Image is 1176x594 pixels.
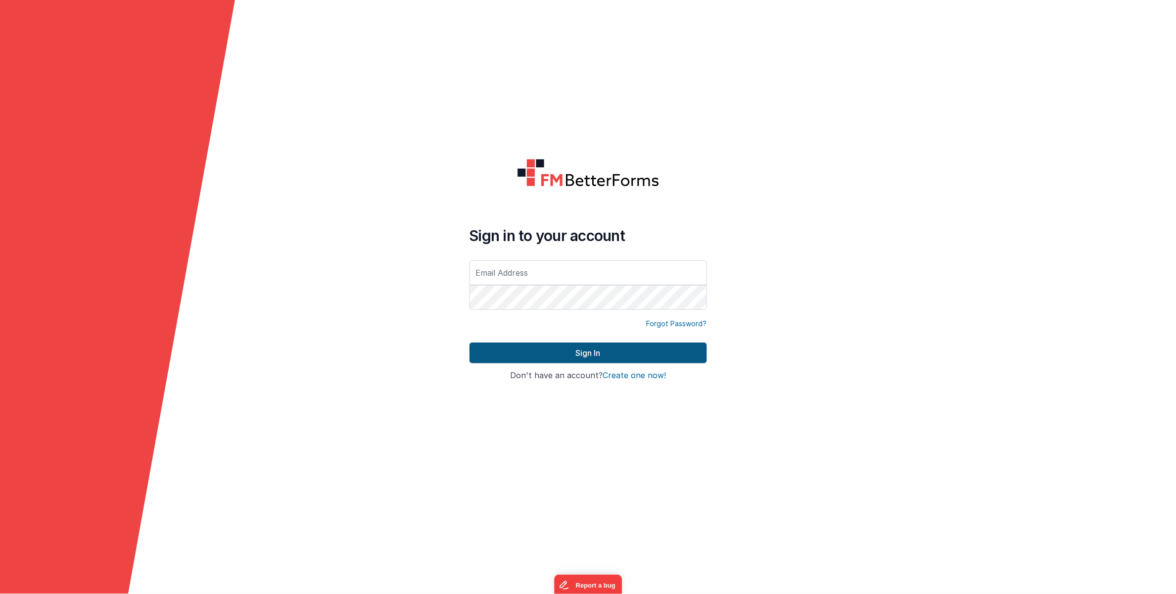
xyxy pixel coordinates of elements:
[470,227,707,245] h4: Sign in to your account
[470,371,707,380] h4: Don't have an account?
[603,371,666,380] button: Create one now!
[470,343,707,363] button: Sign In
[647,319,707,329] a: Forgot Password?
[470,260,707,285] input: Email Address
